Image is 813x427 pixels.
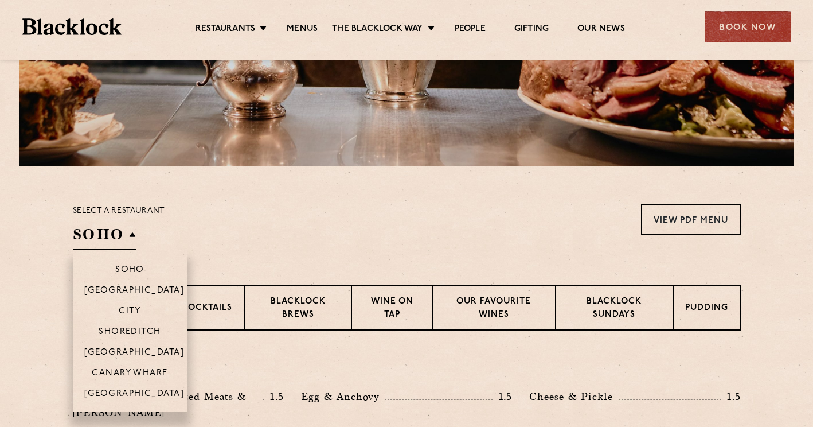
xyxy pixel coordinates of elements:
p: Our favourite wines [444,296,544,323]
a: Restaurants [196,24,255,36]
h2: SOHO [73,224,136,250]
img: BL_Textured_Logo-footer-cropped.svg [22,18,122,35]
a: View PDF Menu [641,204,741,235]
p: Blacklock Brews [256,296,340,323]
a: Menus [287,24,318,36]
h3: Pre Chop Bites [73,359,741,374]
p: Canary Wharf [92,368,167,380]
p: Shoreditch [99,327,161,339]
p: Soho [115,265,144,277]
p: [GEOGRAPHIC_DATA] [84,286,185,297]
p: Pudding [685,302,728,316]
p: Select a restaurant [73,204,165,219]
p: 1.5 [264,389,284,404]
a: Gifting [514,24,549,36]
p: 1.5 [721,389,741,404]
p: [GEOGRAPHIC_DATA] [84,348,185,359]
p: City [119,306,141,318]
p: Cheese & Pickle [529,389,619,405]
p: Cocktails [181,302,232,316]
a: The Blacklock Way [332,24,423,36]
p: Blacklock Sundays [568,296,660,323]
a: People [455,24,486,36]
p: Wine on Tap [363,296,420,323]
p: [GEOGRAPHIC_DATA] [84,389,185,401]
a: Our News [577,24,625,36]
p: Egg & Anchovy [301,389,385,405]
p: 1.5 [493,389,513,404]
div: Book Now [705,11,791,42]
